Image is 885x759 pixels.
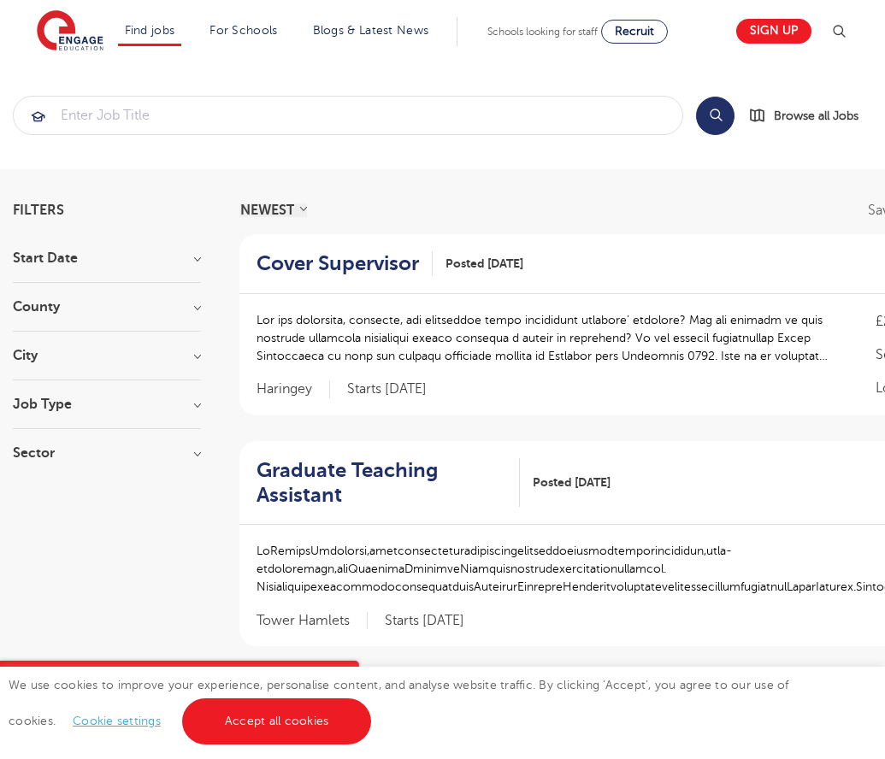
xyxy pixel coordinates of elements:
a: For Schools [209,24,277,37]
div: Submit [13,96,683,135]
span: Recruit [615,25,654,38]
a: Recruit [601,20,668,44]
p: Starts [DATE] [385,612,464,630]
a: Accept all cookies [182,698,372,744]
span: Tower Hamlets [257,612,368,630]
span: Posted [DATE] [445,255,523,273]
span: Haringey [257,380,330,398]
h3: Sector [13,446,201,460]
img: Engage Education [37,10,103,53]
p: Lor ips dolorsita, consecte, adi elitseddoe tempo incididunt utlabore’ etdolore? Mag ali enimadm ... [257,311,841,365]
a: Cookie settings [73,715,161,727]
a: Blogs & Latest News [313,24,429,37]
button: Search [696,97,735,135]
h3: City [13,349,201,362]
h2: Graduate Teaching Assistant [257,458,506,508]
span: We use cookies to improve your experience, personalise content, and analyse website traffic. By c... [9,679,789,727]
h3: Start Date [13,251,201,265]
input: Submit [14,97,682,134]
a: Cover Supervisor [257,251,433,276]
h2: Cover Supervisor [257,251,419,276]
h3: County [13,300,201,314]
h3: Job Type [13,397,201,411]
span: Posted [DATE] [533,474,611,491]
span: Schools looking for staff [487,26,598,38]
button: Close [325,661,359,695]
a: Graduate Teaching Assistant [257,458,520,508]
span: Filters [13,203,64,217]
a: Find jobs [125,24,175,37]
span: Browse all Jobs [774,106,858,126]
p: Starts [DATE] [347,380,427,398]
a: Browse all Jobs [748,106,872,126]
a: Sign up [736,19,811,44]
